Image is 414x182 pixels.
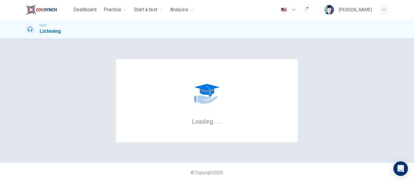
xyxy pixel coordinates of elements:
button: Analysis [168,4,196,15]
span: Dashboard [73,6,96,13]
img: Profile picture [324,5,334,15]
h6: . [220,116,222,126]
span: © Copyright 2025 [191,170,223,175]
a: EduSynch logo [25,4,71,16]
h1: Listening [40,28,61,35]
button: Start a test [132,4,165,15]
img: EduSynch logo [25,4,57,16]
div: [PERSON_NAME] [339,6,372,13]
h6: . [214,116,216,126]
span: Analysis [170,6,188,13]
span: Practice [104,6,121,13]
h6: . [217,116,219,126]
div: Open Intercom Messenger [393,161,408,176]
button: Practice [101,4,129,15]
h6: Loading [192,117,222,125]
span: CEFR [40,23,46,28]
span: Start a test [134,6,157,13]
img: en [280,8,288,12]
button: Dashboard [71,4,99,15]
